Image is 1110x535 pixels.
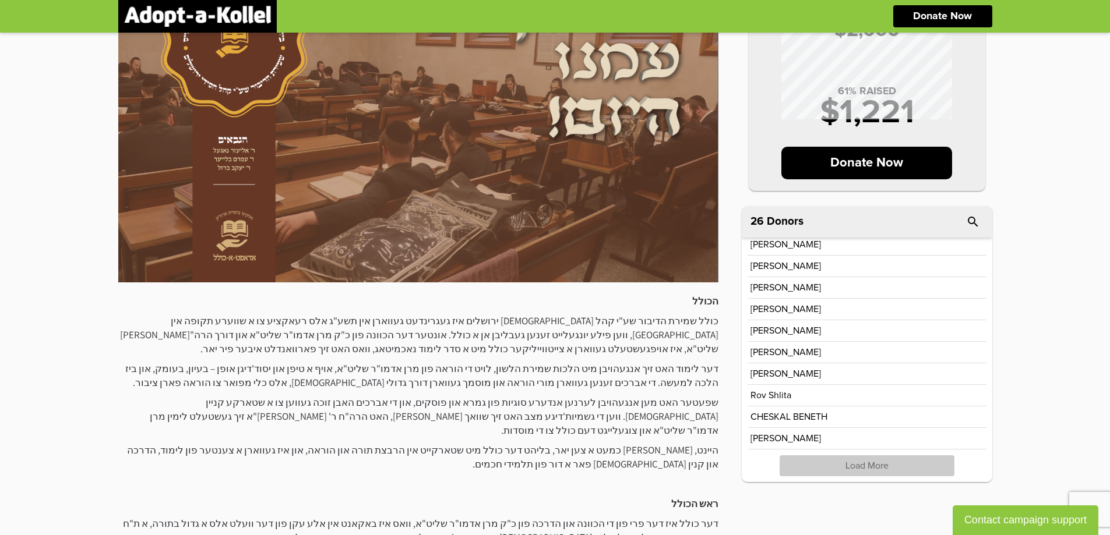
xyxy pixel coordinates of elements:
span: כולל שמירת הדיבור שע"י קהל [DEMOGRAPHIC_DATA] ירושלים איז געגרינדעט געווארן אין תשע"ג אלס רעאקציע... [120,314,718,355]
p: [PERSON_NAME] [750,348,821,357]
img: logonobg.png [124,6,271,27]
span: היינט, [PERSON_NAME] כמעט א צען יאר, בליהט דער כולל מיט שטארקייט אין הרבצת תורה און הוראה, און אי... [127,444,718,470]
button: Contact campaign support [953,505,1098,535]
p: [PERSON_NAME] [750,240,821,249]
p: [PERSON_NAME] [750,261,821,271]
p: [PERSON_NAME] [750,304,821,314]
p: Donate Now [913,11,972,22]
p: Rov Shlita [750,391,791,400]
span: דער לימוד האט זיך אנגעהויבן מיט הלכות שמירת הלשון, לויט די הוראה פון מרן אדמו"ר שליט"א, אויף א טי... [125,362,718,389]
p: [PERSON_NAME] [750,326,821,335]
p: [PERSON_NAME] [750,434,821,443]
p: Donate Now [781,147,952,179]
p: Load More [780,455,954,476]
strong: הכולל [692,295,718,307]
p: Donors [767,216,804,227]
span: שפעטער האט מען אנגעהויבן לערנען אנדערע סוגיות פון גמרא און פוסקים, און די אברכים האבן זוכה געווען... [150,396,718,437]
p: CHESKAL BENETH [750,412,827,421]
span: 26 [750,216,764,227]
i: search [966,215,980,229]
p: [PERSON_NAME] [750,283,821,292]
strong: ראש הכולל [671,497,718,510]
p: [PERSON_NAME] [750,369,821,378]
